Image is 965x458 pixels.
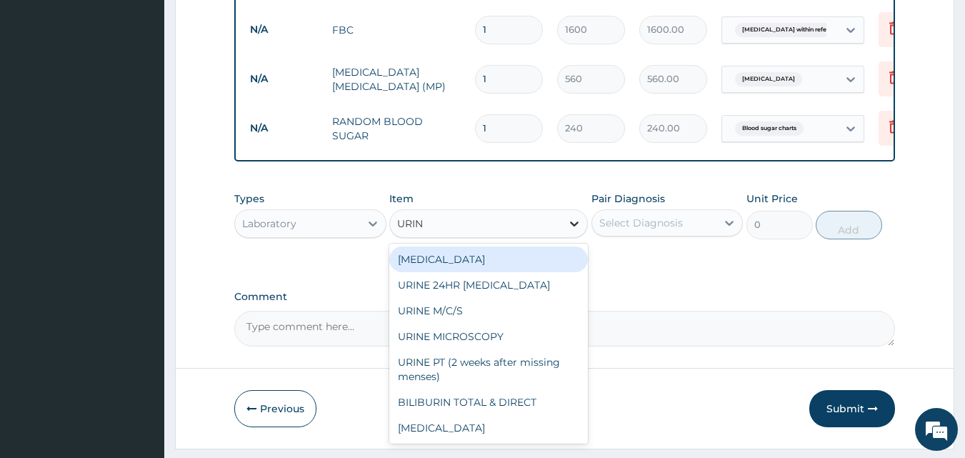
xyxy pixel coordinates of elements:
[389,349,588,389] div: URINE PT (2 weeks after missing menses)
[243,16,325,43] td: N/A
[325,58,468,101] td: [MEDICAL_DATA] [MEDICAL_DATA] (MP)
[389,191,414,206] label: Item
[74,80,240,99] div: Chat with us now
[234,390,316,427] button: Previous
[234,7,269,41] div: Minimize live chat window
[26,71,58,107] img: d_794563401_company_1708531726252_794563401
[325,107,468,150] td: RANDOM BLOOD SUGAR
[242,216,296,231] div: Laboratory
[389,247,588,272] div: [MEDICAL_DATA]
[83,138,197,282] span: We're online!
[243,115,325,141] td: N/A
[389,298,588,324] div: URINE M/C/S
[389,272,588,298] div: URINE 24HR [MEDICAL_DATA]
[389,415,588,441] div: [MEDICAL_DATA]
[591,191,665,206] label: Pair Diagnosis
[809,390,895,427] button: Submit
[735,121,804,136] span: Blood sugar charts
[735,72,802,86] span: [MEDICAL_DATA]
[7,306,272,356] textarea: Type your message and hit 'Enter'
[816,211,882,239] button: Add
[746,191,798,206] label: Unit Price
[234,193,264,205] label: Types
[389,324,588,349] div: URINE MICROSCOPY
[325,16,468,44] td: FBC
[389,389,588,415] div: BILIBURIN TOTAL & DIRECT
[735,23,844,37] span: [MEDICAL_DATA] within refere...
[234,291,896,303] label: Comment
[599,216,683,230] div: Select Diagnosis
[243,66,325,92] td: N/A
